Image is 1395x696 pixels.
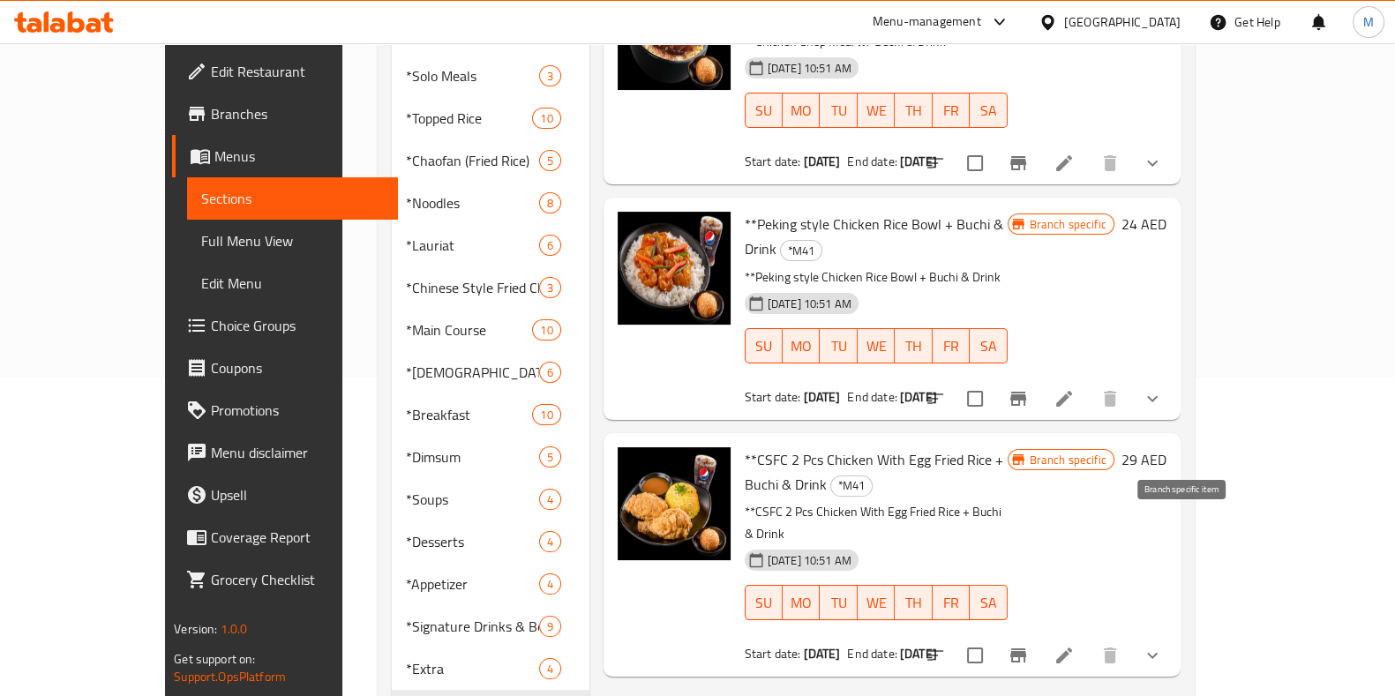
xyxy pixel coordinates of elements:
a: Menus [172,135,398,177]
button: sort-choices [914,378,956,420]
span: FR [940,590,963,616]
svg: Show Choices [1142,153,1163,174]
button: delete [1089,634,1131,677]
span: WE [865,333,888,359]
div: *Breakfast10 [392,393,589,436]
button: TH [895,93,932,128]
button: SA [970,328,1007,363]
span: 6 [540,364,560,381]
span: *Main Course [406,319,532,341]
span: *Breakfast [406,404,532,425]
span: WE [865,590,888,616]
span: SA [977,590,1000,616]
span: Edit Restaurant [211,61,384,82]
button: MO [783,93,820,128]
span: *Appetizer [406,573,538,595]
div: items [539,277,561,298]
button: MO [783,328,820,363]
button: Branch-specific-item [997,142,1039,184]
span: *[DEMOGRAPHIC_DATA] Favourites [406,362,538,383]
button: TU [820,328,857,363]
svg: Show Choices [1142,645,1163,666]
a: Full Menu View [187,220,398,262]
span: TH [902,333,925,359]
span: TH [902,98,925,123]
button: SU [745,328,783,363]
span: Edit Menu [201,273,384,294]
span: Upsell [211,484,384,505]
span: Get support on: [174,647,255,670]
button: TH [895,585,932,620]
span: MO [790,98,813,123]
span: [DATE] 10:51 AM [761,552,859,569]
span: SU [753,98,776,123]
a: Edit Menu [187,262,398,304]
a: Edit menu item [1054,388,1075,409]
b: [DATE] [803,642,840,665]
span: Start date: [745,150,801,173]
span: *Dimsum [406,446,538,468]
span: **CSFC 2 Pcs Chicken With Egg Fried Rice + Buchi & Drink [745,446,1003,498]
div: items [539,616,561,637]
div: *Filipino Favourites [406,362,538,383]
span: FR [940,333,963,359]
button: TU [820,585,857,620]
span: 3 [540,68,560,85]
button: show more [1131,378,1174,420]
button: show more [1131,634,1174,677]
span: 5 [540,153,560,169]
span: Branch specific [1023,452,1114,468]
div: *Chaofan (Fried Rice) [406,150,538,171]
button: FR [933,93,970,128]
span: Branches [211,103,384,124]
span: Select to update [956,145,994,182]
span: *Desserts [406,531,538,552]
span: Coupons [211,357,384,378]
span: 6 [540,237,560,254]
span: 4 [540,576,560,593]
span: FR [940,98,963,123]
div: items [532,319,560,341]
b: [DATE] [803,385,840,408]
button: FR [933,328,970,363]
span: Grocery Checklist [211,569,384,590]
span: *Extra [406,658,538,679]
div: items [539,150,561,171]
div: items [539,531,561,552]
span: End date: [847,642,896,665]
div: items [532,108,560,129]
div: *Topped Rice [406,108,532,129]
span: MO [790,333,813,359]
span: 9 [540,618,560,635]
a: Edit menu item [1054,153,1075,174]
span: WE [865,98,888,123]
span: 4 [540,661,560,677]
span: [DATE] 10:51 AM [761,60,859,77]
span: Branch specific [1023,216,1114,233]
span: SA [977,333,1000,359]
h6: 24 AED [1121,212,1166,236]
span: [DATE] 10:51 AM [761,296,859,312]
span: *Solo Meals [406,65,538,86]
p: **CSFC 2 Pcs Chicken With Egg Fried Rice + Buchi & Drink [745,501,1008,545]
div: *Noodles [406,192,538,213]
div: items [539,362,561,383]
a: Edit Restaurant [172,50,398,93]
a: Coupons [172,347,398,389]
span: Sections [201,188,384,209]
span: *Lauriat [406,235,538,256]
button: SU [745,93,783,128]
div: *Chaofan (Fried Rice)5 [392,139,589,182]
span: End date: [847,150,896,173]
span: 10 [533,407,559,423]
img: **CSFC 2 Pcs Chicken With Egg Fried Rice + Buchi & Drink [618,447,731,560]
span: Select to update [956,380,994,417]
span: TH [902,590,925,616]
div: items [539,235,561,256]
b: [DATE] [900,150,937,173]
div: *Signature Drinks & Beverages9 [392,605,589,647]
